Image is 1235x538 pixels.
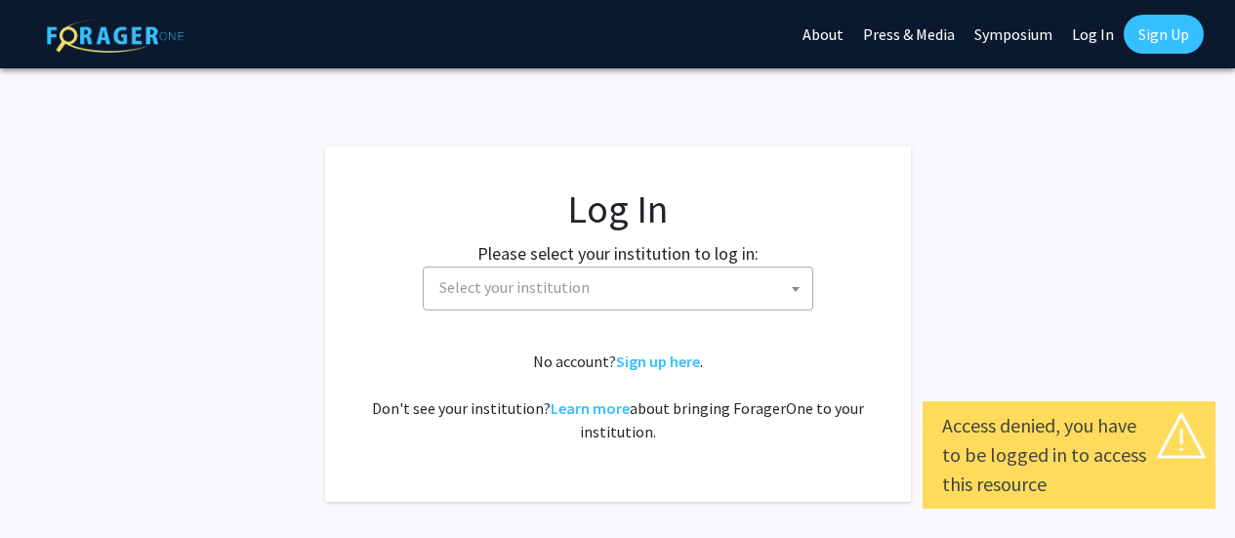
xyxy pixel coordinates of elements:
span: Select your institution [423,267,813,310]
a: Sign Up [1124,15,1204,54]
div: Access denied, you have to be logged in to access this resource [942,411,1196,499]
span: Select your institution [432,268,812,308]
span: Select your institution [439,277,590,297]
h1: Log In [364,186,872,232]
a: Sign up here [616,352,700,371]
a: Learn more about bringing ForagerOne to your institution [551,398,630,418]
img: ForagerOne Logo [47,19,184,53]
div: No account? . Don't see your institution? about bringing ForagerOne to your institution. [364,350,872,443]
label: Please select your institution to log in: [477,240,759,267]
